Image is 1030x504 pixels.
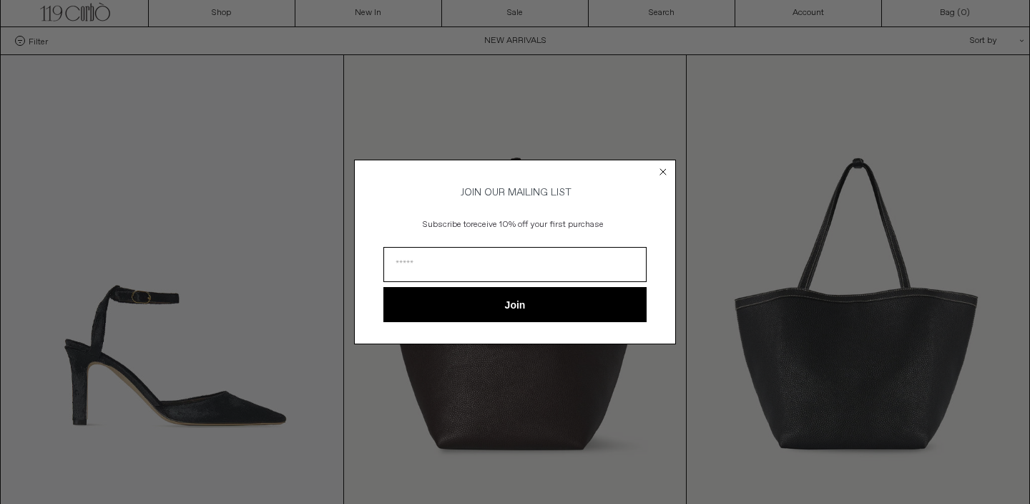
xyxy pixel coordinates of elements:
span: Subscribe to [423,219,471,231]
button: Close dialog [656,165,670,179]
span: JOIN OUR MAILING LIST [458,186,572,199]
button: Join [383,287,647,322]
input: Email [383,247,647,282]
span: receive 10% off your first purchase [471,219,604,231]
